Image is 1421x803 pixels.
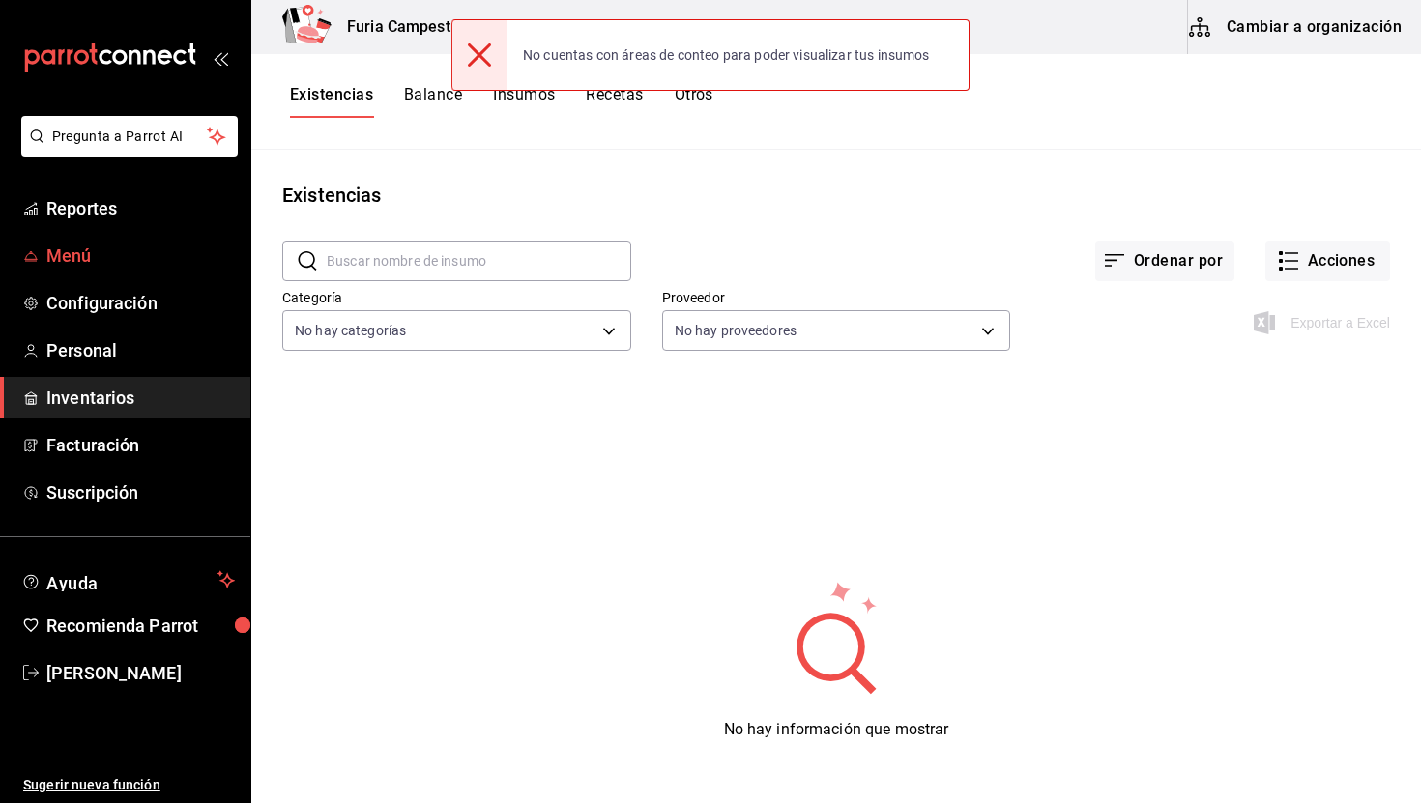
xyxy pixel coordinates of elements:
[493,85,555,118] button: Insumos
[1265,241,1390,281] button: Acciones
[675,85,713,118] button: Otros
[507,34,945,76] div: No cuentas con áreas de conteo para poder visualizar tus insumos
[14,140,238,160] a: Pregunta a Parrot AI
[21,116,238,157] button: Pregunta a Parrot AI
[332,15,632,39] h3: Furia Campestre ([GEOGRAPHIC_DATA])
[46,290,235,316] span: Configuración
[46,613,235,639] span: Recomienda Parrot
[295,321,406,340] span: No hay categorías
[46,243,235,269] span: Menú
[290,85,373,118] button: Existencias
[46,660,235,686] span: [PERSON_NAME]
[1095,241,1234,281] button: Ordenar por
[675,321,797,340] span: No hay proveedores
[46,195,235,221] span: Reportes
[724,720,949,738] span: No hay información que mostrar
[46,385,235,411] span: Inventarios
[282,291,631,304] label: Categoría
[586,85,643,118] button: Recetas
[282,181,381,210] div: Existencias
[46,568,210,591] span: Ayuda
[46,432,235,458] span: Facturación
[662,291,1011,304] label: Proveedor
[290,85,713,118] div: navigation tabs
[52,127,208,147] span: Pregunta a Parrot AI
[404,85,462,118] button: Balance
[213,50,228,66] button: open_drawer_menu
[46,479,235,505] span: Suscripción
[327,242,631,280] input: Buscar nombre de insumo
[23,775,235,795] span: Sugerir nueva función
[46,337,235,363] span: Personal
